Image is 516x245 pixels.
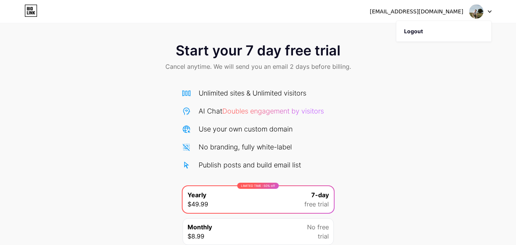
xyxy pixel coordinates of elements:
[318,232,329,241] span: trial
[199,160,301,170] div: Publish posts and build email list
[176,43,340,58] span: Start your 7 day free trial
[199,142,292,152] div: No branding, fully white-label
[188,200,208,209] span: $49.99
[199,88,306,98] div: Unlimited sites & Unlimited visitors
[199,106,324,116] div: AI Chat
[311,190,329,200] span: 7-day
[304,200,329,209] span: free trial
[396,21,491,42] li: Logout
[370,8,463,16] div: [EMAIL_ADDRESS][DOMAIN_NAME]
[165,62,351,71] span: Cancel anytime. We will send you an email 2 days before billing.
[188,232,204,241] span: $8.99
[222,107,324,115] span: Doubles engagement by visitors
[188,222,212,232] span: Monthly
[199,124,293,134] div: Use your own custom domain
[237,183,279,189] div: LIMITED TIME : 50% off
[188,190,206,200] span: Yearly
[307,222,329,232] span: No free
[469,4,484,19] img: rogercoach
